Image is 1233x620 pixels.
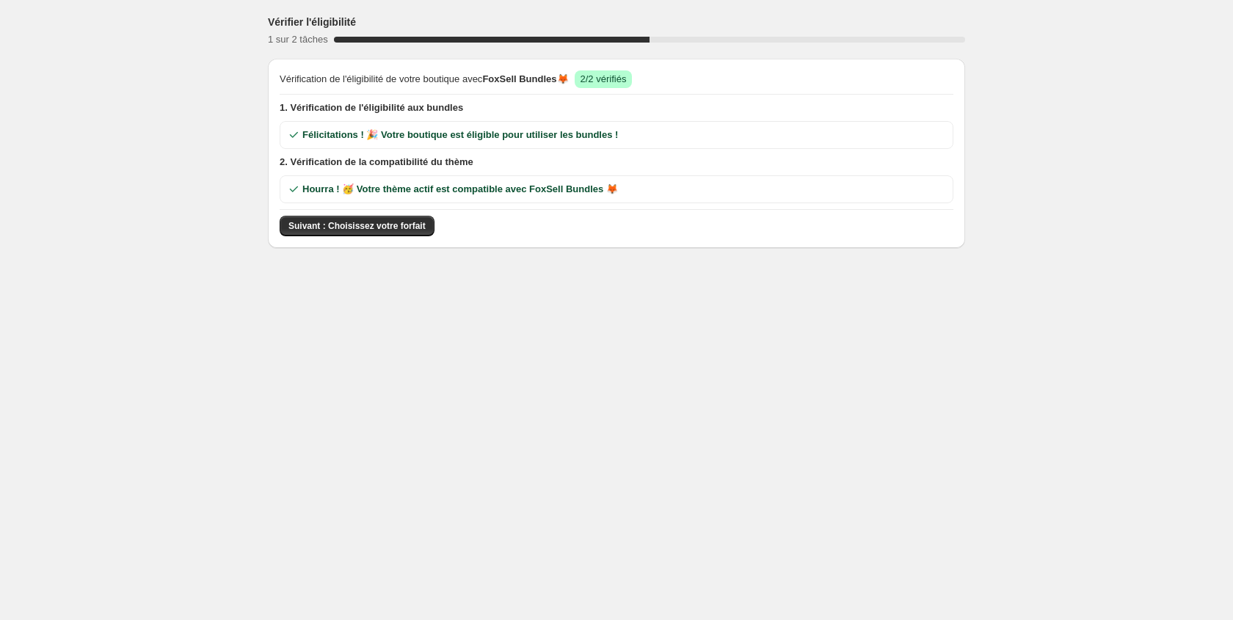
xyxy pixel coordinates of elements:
span: Suivant : Choisissez votre forfait [288,220,426,232]
span: 2/2 vérifiés [581,73,627,84]
span: 1. Vérification de l'éligibilité aux bundles [280,101,953,115]
span: 1 sur 2 tâches [268,34,328,45]
span: FoxSell Bundles [482,73,556,84]
button: Suivant : Choisissez votre forfait [280,216,434,236]
span: 2. Vérification de la compatibilité du thème [280,155,953,169]
h3: Vérifier l'éligibilité [268,15,356,29]
span: Vérification de l'éligibilité de votre boutique avec 🦊 [280,72,569,87]
span: Félicitations ! 🎉 Votre boutique est éligible pour utiliser les bundles ! [302,128,618,142]
span: Hourra ! 🥳 Votre thème actif est compatible avec FoxSell Bundles 🦊 [302,182,618,197]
